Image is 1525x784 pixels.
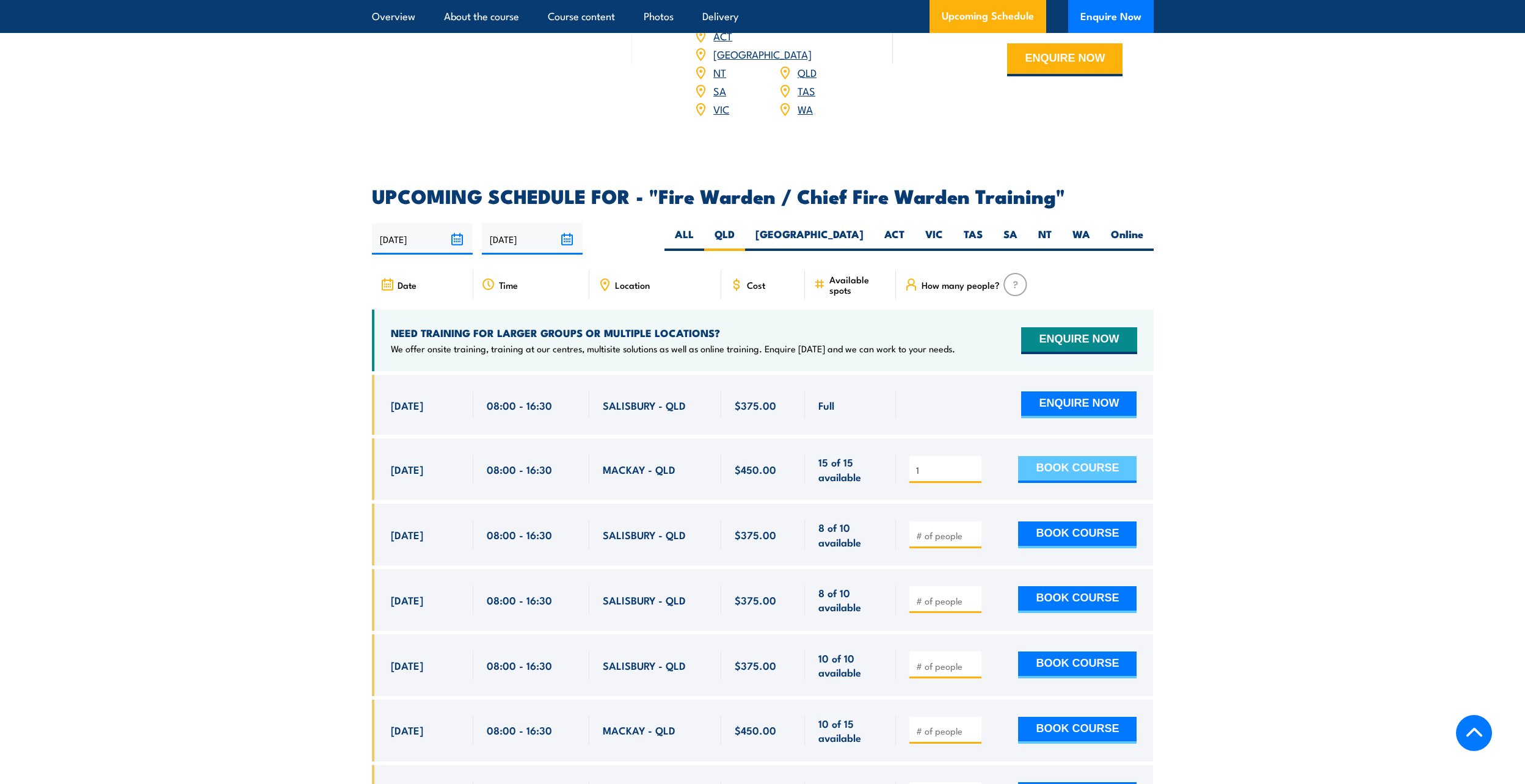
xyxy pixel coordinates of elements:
span: 08:00 - 16:30 [487,593,552,607]
span: $375.00 [735,398,776,412]
button: ENQUIRE NOW [1007,43,1123,76]
button: BOOK COURSE [1018,717,1137,744]
span: $375.00 [735,658,776,672]
input: # of people [916,660,977,672]
input: From date [372,223,473,255]
h2: UPCOMING SCHEDULE FOR - "Fire Warden / Chief Fire Warden Training" [372,187,1154,204]
label: QLD [704,227,745,251]
span: 08:00 - 16:30 [487,462,552,476]
span: $450.00 [735,462,776,476]
span: [DATE] [391,528,423,542]
label: WA [1062,227,1101,251]
span: 15 of 15 available [818,455,883,484]
button: BOOK COURSE [1018,521,1137,548]
label: Online [1101,227,1154,251]
label: ALL [664,227,704,251]
label: ACT [874,227,915,251]
span: 08:00 - 16:30 [487,528,552,542]
span: Date [398,280,417,290]
input: # of people [916,464,977,476]
span: Available spots [829,274,887,295]
span: 08:00 - 16:30 [487,658,552,672]
label: SA [993,227,1028,251]
p: We offer onsite training, training at our centres, multisite solutions as well as online training... [391,343,955,355]
button: BOOK COURSE [1018,586,1137,613]
span: How many people? [922,280,1000,290]
a: TAS [798,83,815,98]
a: VIC [713,101,729,116]
span: [DATE] [391,462,423,476]
input: # of people [916,595,977,607]
span: [DATE] [391,398,423,412]
span: [DATE] [391,658,423,672]
input: To date [482,223,583,255]
span: $375.00 [735,593,776,607]
span: 8 of 10 available [818,586,883,614]
span: 10 of 10 available [818,651,883,680]
a: ACT [713,28,732,43]
input: # of people [916,725,977,737]
span: [DATE] [391,723,423,737]
span: 8 of 10 available [818,520,883,549]
span: SALISBURY - QLD [603,593,686,607]
span: SALISBURY - QLD [603,528,686,542]
span: 08:00 - 16:30 [487,398,552,412]
span: Cost [747,280,765,290]
button: ENQUIRE NOW [1021,391,1137,418]
label: TAS [953,227,993,251]
a: [GEOGRAPHIC_DATA] [713,46,812,61]
label: VIC [915,227,953,251]
span: MACKAY - QLD [603,462,675,476]
span: Time [499,280,518,290]
button: BOOK COURSE [1018,456,1137,483]
span: Full [818,398,834,412]
span: $375.00 [735,528,776,542]
span: $450.00 [735,723,776,737]
span: MACKAY - QLD [603,723,675,737]
h4: NEED TRAINING FOR LARGER GROUPS OR MULTIPLE LOCATIONS? [391,326,955,339]
span: SALISBURY - QLD [603,658,686,672]
button: ENQUIRE NOW [1021,327,1137,354]
span: Location [615,280,650,290]
label: NT [1028,227,1062,251]
a: SA [713,83,726,98]
a: QLD [798,65,817,79]
label: [GEOGRAPHIC_DATA] [745,227,874,251]
button: BOOK COURSE [1018,652,1137,678]
input: # of people [916,529,977,542]
span: SALISBURY - QLD [603,398,686,412]
span: 08:00 - 16:30 [487,723,552,737]
span: [DATE] [391,593,423,607]
span: 10 of 15 available [818,716,883,745]
a: WA [798,101,813,116]
a: NT [713,65,726,79]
